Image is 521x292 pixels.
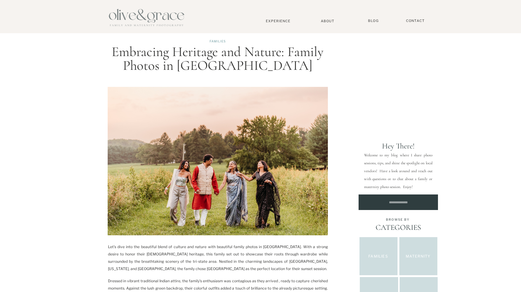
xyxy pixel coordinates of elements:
img: Family of four walking together featured in post about family photos in Brandywine Valley [108,87,328,235]
p: Let’s dive into the beautiful blend of culture and nature with beautiful family photos in [GEOGRA... [108,243,328,272]
a: BLOG [366,19,381,23]
a: Contact [403,19,428,23]
p: Welcome to my blog where I share photo sessions, tips, and shine the spotlight on local vendors! ... [364,151,432,188]
a: Families [210,39,226,43]
a: Experience [258,19,298,23]
p: CATEGORIES [365,223,432,232]
p: Hey there! [364,141,433,148]
p: browse by [371,218,425,221]
a: Families [359,254,397,259]
h1: Embracing Heritage and Nature: Family Photos in [GEOGRAPHIC_DATA] [109,45,326,72]
a: About [318,19,337,23]
a: Maternity [401,254,436,260]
